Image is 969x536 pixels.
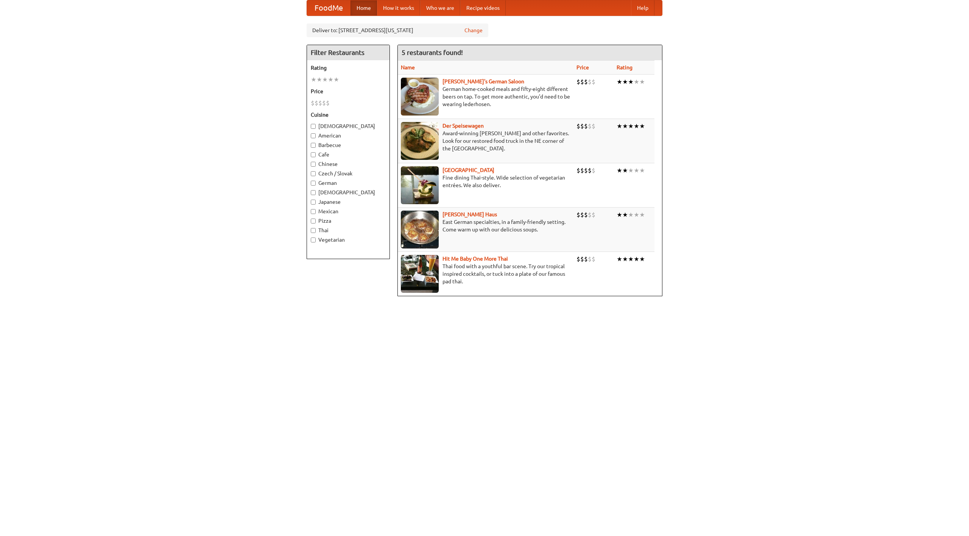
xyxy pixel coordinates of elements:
b: Der Speisewagen [442,123,484,129]
label: Pizza [311,217,386,225]
p: German home-cooked meals and fifty-eight different beers on tap. To get more authentic, you'd nee... [401,85,570,108]
li: ★ [622,78,628,86]
li: ★ [639,122,645,130]
li: $ [315,99,318,107]
input: Barbecue [311,143,316,148]
li: ★ [617,166,622,175]
p: Award-winning [PERSON_NAME] and other favorites. Look for our restored food truck in the NE corne... [401,130,570,152]
li: $ [592,211,595,219]
p: East German specialties, in a family-friendly setting. Come warm up with our delicious soups. [401,218,570,233]
h5: Cuisine [311,111,386,119]
a: Hit Me Baby One More Thai [442,256,508,262]
li: ★ [639,255,645,263]
li: ★ [617,211,622,219]
li: $ [592,255,595,263]
img: babythai.jpg [401,255,439,293]
a: Price [576,64,589,70]
a: Change [464,27,483,34]
input: Chinese [311,162,316,167]
li: ★ [311,75,316,84]
li: $ [584,122,588,130]
li: ★ [333,75,339,84]
ng-pluralize: 5 restaurants found! [402,49,463,56]
a: Recipe videos [460,0,506,16]
label: [DEMOGRAPHIC_DATA] [311,122,386,130]
li: $ [576,166,580,175]
label: Czech / Slovak [311,170,386,177]
input: [DEMOGRAPHIC_DATA] [311,190,316,195]
img: esthers.jpg [401,78,439,116]
li: ★ [622,122,628,130]
h4: Filter Restaurants [307,45,389,60]
li: $ [580,166,584,175]
li: $ [588,122,592,130]
p: Fine dining Thai-style. Wide selection of vegetarian entrées. We also deliver. [401,174,570,189]
li: ★ [634,211,639,219]
li: $ [318,99,322,107]
li: $ [592,166,595,175]
h5: Price [311,88,386,95]
input: Czech / Slovak [311,171,316,176]
li: $ [580,122,584,130]
img: kohlhaus.jpg [401,211,439,248]
li: ★ [628,122,634,130]
li: ★ [328,75,333,84]
label: Thai [311,227,386,234]
li: ★ [617,255,622,263]
li: $ [592,122,595,130]
input: Pizza [311,219,316,223]
img: speisewagen.jpg [401,122,439,160]
a: Help [631,0,654,16]
li: $ [584,255,588,263]
li: $ [576,122,580,130]
li: $ [580,78,584,86]
li: ★ [622,255,628,263]
label: Chinese [311,160,386,168]
label: Cafe [311,151,386,158]
li: ★ [628,211,634,219]
li: $ [326,99,330,107]
h5: Rating [311,64,386,72]
a: [PERSON_NAME]'s German Saloon [442,78,524,84]
li: ★ [639,211,645,219]
li: ★ [628,166,634,175]
label: Mexican [311,208,386,215]
li: $ [576,78,580,86]
li: $ [588,78,592,86]
a: Rating [617,64,632,70]
label: Japanese [311,198,386,206]
p: Thai food with a youthful bar scene. Try our tropical inspired cocktails, or tuck into a plate of... [401,263,570,285]
label: American [311,132,386,139]
a: Who we are [420,0,460,16]
a: FoodMe [307,0,351,16]
li: ★ [622,166,628,175]
li: $ [588,255,592,263]
li: ★ [639,166,645,175]
li: $ [580,211,584,219]
li: $ [576,255,580,263]
li: $ [592,78,595,86]
b: [PERSON_NAME] Haus [442,211,497,217]
img: satay.jpg [401,166,439,204]
a: [GEOGRAPHIC_DATA] [442,167,494,173]
li: ★ [322,75,328,84]
li: ★ [634,255,639,263]
li: $ [322,99,326,107]
li: ★ [628,78,634,86]
li: $ [588,166,592,175]
input: Japanese [311,200,316,205]
li: $ [584,211,588,219]
a: How it works [377,0,420,16]
li: ★ [622,211,628,219]
li: ★ [617,78,622,86]
li: $ [576,211,580,219]
li: $ [580,255,584,263]
input: Mexican [311,209,316,214]
input: [DEMOGRAPHIC_DATA] [311,124,316,129]
li: ★ [628,255,634,263]
a: Home [351,0,377,16]
label: [DEMOGRAPHIC_DATA] [311,189,386,196]
li: ★ [639,78,645,86]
